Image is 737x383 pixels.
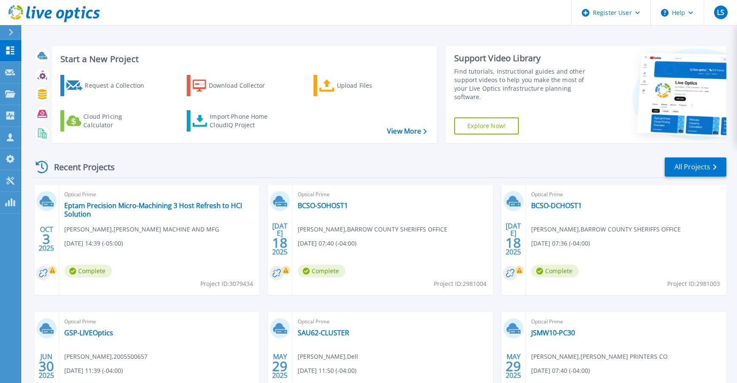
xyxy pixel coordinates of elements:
a: BCSO-SOHOST1 [298,201,348,210]
div: Cloud Pricing Calculator [83,112,151,129]
a: Explore Now! [454,117,519,134]
span: 18 [272,239,287,246]
span: [PERSON_NAME] , [PERSON_NAME] PRINTERS CO [531,352,668,361]
span: Complete [64,265,112,277]
a: Cloud Pricing Calculator [60,110,155,131]
span: [DATE] 07:40 (-04:00) [298,239,356,248]
span: Optical Prime [64,317,254,326]
span: Project ID: 3079434 [200,279,253,289]
span: [PERSON_NAME] , BARROW COUNTY SHERIFFS OFFICE [531,225,681,234]
a: GSP-LIVEOptics [64,329,113,337]
span: [DATE] 11:50 (-04:00) [298,366,356,375]
div: Recent Projects [33,157,126,177]
div: Import Phone Home CloudIQ Project [210,112,276,129]
span: LS [717,9,724,16]
span: Complete [298,265,345,277]
span: [DATE] 07:36 (-04:00) [531,239,590,248]
div: [DATE] 2025 [272,223,288,254]
span: [PERSON_NAME] , Dell [298,352,358,361]
span: Optical Prime [531,190,721,199]
a: SAU62-CLUSTER [298,329,349,337]
span: 30 [39,363,54,370]
span: Project ID: 2981004 [434,279,487,289]
div: [DATE] 2025 [505,223,521,254]
div: Support Video Library [454,53,596,64]
span: Optical Prime [298,190,488,199]
a: Request a Collection [60,75,155,96]
span: 3 [43,235,50,243]
span: 18 [506,239,521,246]
a: JSMW10-PC30 [531,329,575,337]
div: JUN 2025 [38,351,54,382]
span: Optical Prime [64,190,254,199]
span: 29 [272,363,287,370]
div: MAY 2025 [272,351,288,382]
span: Optical Prime [298,317,488,326]
span: 29 [506,363,521,370]
span: Project ID: 2981003 [667,279,720,289]
div: Request a Collection [85,77,153,94]
div: Download Collector [209,77,277,94]
a: Download Collector [187,75,282,96]
span: Complete [531,265,579,277]
span: [DATE] 14:39 (-05:00) [64,239,123,248]
span: [DATE] 07:40 (-04:00) [531,366,590,375]
a: View More [387,127,427,135]
a: Eptam Precision Micro-Machining 3 Host Refresh to HCI Solution [64,201,254,218]
a: BCSO-DCHOST1 [531,201,582,210]
span: [PERSON_NAME] , [PERSON_NAME] MACHINE AND MFG [64,225,219,234]
h3: Start a New Project [60,54,426,64]
span: [PERSON_NAME] , 2005500657 [64,352,148,361]
span: [DATE] 11:39 (-04:00) [64,366,123,375]
div: OCT 2025 [38,223,54,254]
div: Find tutorials, instructional guides and other support videos to help you make the most of your L... [454,67,596,101]
span: [PERSON_NAME] , BARROW COUNTY SHERIFFS OFFICE [298,225,447,234]
div: Upload Files [337,77,405,94]
a: All Projects [665,157,726,177]
a: Upload Files [313,75,408,96]
span: Optical Prime [531,317,721,326]
div: MAY 2025 [505,351,521,382]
